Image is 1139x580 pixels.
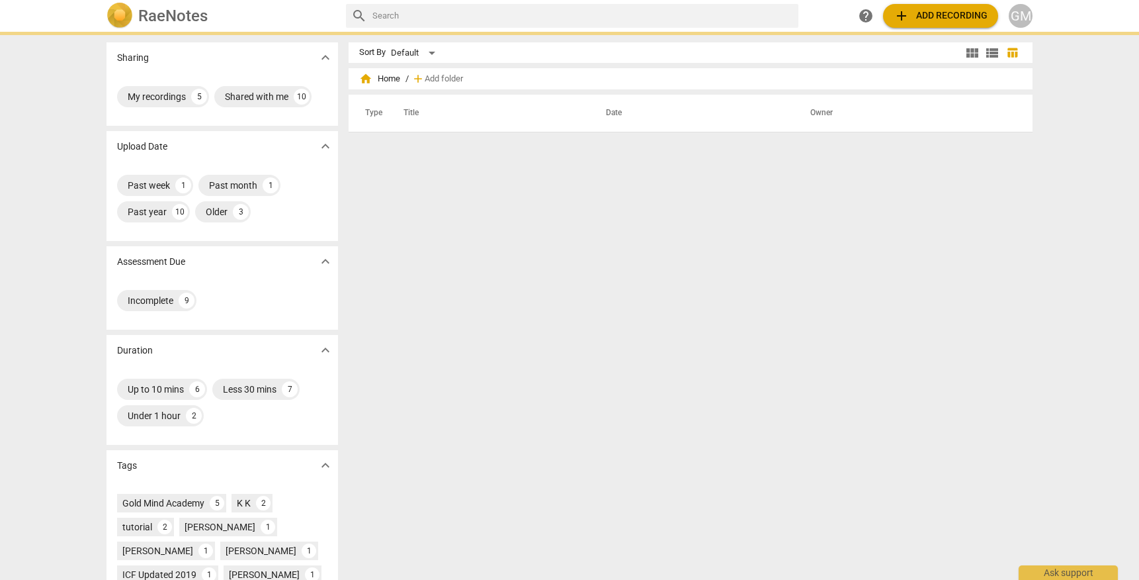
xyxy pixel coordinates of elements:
[294,89,310,105] div: 10
[894,8,909,24] span: add
[117,459,137,473] p: Tags
[858,8,874,24] span: help
[372,5,793,26] input: Search
[261,520,275,534] div: 1
[209,179,257,192] div: Past month
[1006,46,1019,59] span: table_chart
[316,252,335,271] button: Show more
[128,409,181,422] div: Under 1 hour
[128,383,184,396] div: Up to 10 mins
[179,293,194,309] div: 9
[226,544,296,557] div: [PERSON_NAME]
[237,497,251,510] div: K K
[317,50,333,66] span: expand_more
[316,340,335,360] button: Show more
[282,381,298,397] div: 7
[157,520,172,534] div: 2
[106,3,133,29] img: Logo
[189,381,205,397] div: 6
[106,3,335,29] a: LogoRaeNotes
[388,95,590,132] th: Title
[351,8,367,24] span: search
[122,544,193,557] div: [PERSON_NAME]
[185,520,255,534] div: [PERSON_NAME]
[355,95,388,132] th: Type
[590,95,794,132] th: Date
[982,43,1002,63] button: List view
[425,74,463,84] span: Add folder
[405,74,409,84] span: /
[854,4,878,28] a: Help
[1019,565,1118,580] div: Ask support
[411,72,425,85] span: add
[191,89,207,105] div: 5
[206,205,228,218] div: Older
[359,72,372,85] span: home
[122,520,152,534] div: tutorial
[138,7,208,25] h2: RaeNotes
[186,408,202,424] div: 2
[317,342,333,358] span: expand_more
[223,383,276,396] div: Less 30 mins
[198,544,213,558] div: 1
[128,179,170,192] div: Past week
[359,48,386,58] div: Sort By
[1009,4,1033,28] button: GM
[391,42,440,64] div: Default
[256,496,271,510] div: 2
[317,138,333,154] span: expand_more
[302,544,316,558] div: 1
[316,456,335,475] button: Show more
[128,90,186,103] div: My recordings
[964,45,980,61] span: view_module
[359,72,400,85] span: Home
[225,90,288,103] div: Shared with me
[962,43,982,63] button: Tile view
[317,254,333,269] span: expand_more
[172,204,188,220] div: 10
[117,51,149,65] p: Sharing
[117,255,185,269] p: Assessment Due
[128,294,173,307] div: Incomplete
[984,45,1000,61] span: view_list
[1002,43,1022,63] button: Table view
[317,458,333,473] span: expand_more
[210,496,224,510] div: 5
[128,205,167,218] div: Past year
[117,140,167,154] p: Upload Date
[122,497,204,510] div: Gold Mind Academy
[883,4,998,28] button: Upload
[894,8,988,24] span: Add recording
[175,177,191,193] div: 1
[316,48,335,68] button: Show more
[316,136,335,156] button: Show more
[233,204,249,220] div: 3
[117,344,153,358] p: Duration
[794,95,1019,132] th: Owner
[263,177,278,193] div: 1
